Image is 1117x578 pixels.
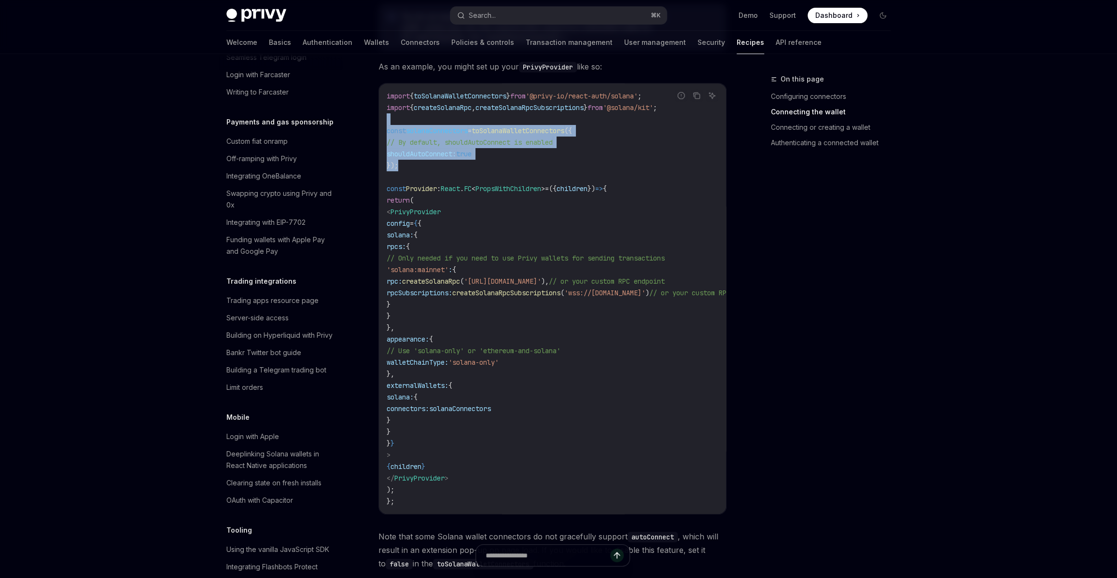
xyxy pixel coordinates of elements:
span: { [410,103,414,112]
span: rpcSubscriptions: [387,289,452,297]
span: } [387,312,391,320]
span: }) [587,184,595,193]
a: API reference [776,31,822,54]
a: Welcome [226,31,257,54]
span: // or your custom RPC endpoint [549,277,665,286]
a: Authenticating a connected wallet [771,135,898,151]
span: { [410,92,414,100]
span: shouldAutoConnect: [387,150,456,158]
code: autoConnect [628,532,678,542]
a: Authentication [303,31,352,54]
span: ) [645,289,649,297]
span: { [414,219,418,228]
span: }, [387,370,394,378]
span: children [391,462,421,471]
span: createSolanaRpcSubscriptions [452,289,560,297]
span: { [603,184,607,193]
a: Login with Apple [219,428,342,445]
span: Note that some Solana wallet connectors do not gracefully support , which will result in an exten... [378,530,726,570]
div: Using the vanilla JavaScript SDK [226,544,329,555]
span: Dashboard [815,11,852,20]
span: PrivyProvider [391,207,441,216]
span: > [387,451,391,459]
span: } [506,92,510,100]
span: const [387,126,406,135]
img: dark logo [226,9,286,22]
span: ( [410,196,414,205]
span: </ [387,474,394,482]
span: React [441,184,460,193]
div: Deeplinking Solana wallets in React Native applications [226,448,336,471]
span: connectors: [387,404,429,413]
span: = [468,126,472,135]
span: externalWallets: [387,381,448,390]
a: User management [624,31,686,54]
span: { [418,219,421,228]
span: } [387,427,391,436]
span: On this page [781,73,824,85]
a: Bankr Twitter bot guide [219,344,342,361]
span: walletChainType: [387,358,448,367]
a: Policies & controls [451,31,514,54]
a: Writing to Farcaster [219,83,342,101]
span: > [541,184,545,193]
div: Off-ramping with Privy [226,153,297,165]
a: Integrating Flashbots Protect [219,558,342,576]
button: Ask AI [706,89,718,102]
a: Wallets [364,31,389,54]
span: = [410,219,414,228]
a: Integrating with EIP-7702 [219,214,342,231]
a: Login with Farcaster [219,66,342,83]
span: => [595,184,603,193]
a: OAuth with Capacitor [219,492,342,509]
a: Trading apps resource page [219,292,342,309]
h5: Tooling [226,524,252,536]
span: solanaConnectors [406,126,468,135]
a: Building on Hyperliquid with Privy [219,327,342,344]
span: { [452,265,456,274]
a: Connecting the wallet [771,104,898,120]
button: Report incorrect code [675,89,687,102]
h5: Mobile [226,412,250,423]
span: ; [638,92,642,100]
a: Connecting or creating a wallet [771,120,898,135]
span: createSolanaRpcSubscriptions [475,103,584,112]
div: Custom fiat onramp [226,136,288,147]
div: Login with Farcaster [226,69,290,81]
button: Toggle dark mode [875,8,891,23]
span: } [387,439,391,448]
div: OAuth with Capacitor [226,495,293,506]
a: Recipes [737,31,764,54]
span: { [429,335,433,344]
span: ); [387,485,394,494]
span: toSolanaWalletConnectors [472,126,564,135]
span: config [387,219,410,228]
span: ), [541,277,549,286]
a: Integrating OneBalance [219,167,342,185]
span: solana: [387,231,414,239]
a: Off-ramping with Privy [219,150,342,167]
span: Provider [406,184,437,193]
span: } [387,416,391,425]
span: }, [387,323,394,332]
a: Custom fiat onramp [219,133,342,150]
div: Funding wallets with Apple Pay and Google Pay [226,234,336,257]
span: } [421,462,425,471]
span: appearance: [387,335,429,344]
button: Send message [610,549,624,562]
div: Bankr Twitter bot guide [226,347,301,358]
span: ; [653,103,657,112]
a: Funding wallets with Apple Pay and Google Pay [219,231,342,260]
span: ( [460,277,464,286]
span: createSolanaRpc [414,103,472,112]
h5: Payments and gas sponsorship [226,116,334,128]
span: { [414,393,418,401]
span: } [387,300,391,309]
a: Using the vanilla JavaScript SDK [219,541,342,558]
span: ( [560,289,564,297]
span: // Use 'solana-only' or 'ethereum-and-solana' [387,346,560,355]
span: } [584,103,587,112]
span: 'solana:mainnet' [387,265,448,274]
a: Dashboard [808,8,867,23]
a: Deeplinking Solana wallets in React Native applications [219,445,342,474]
